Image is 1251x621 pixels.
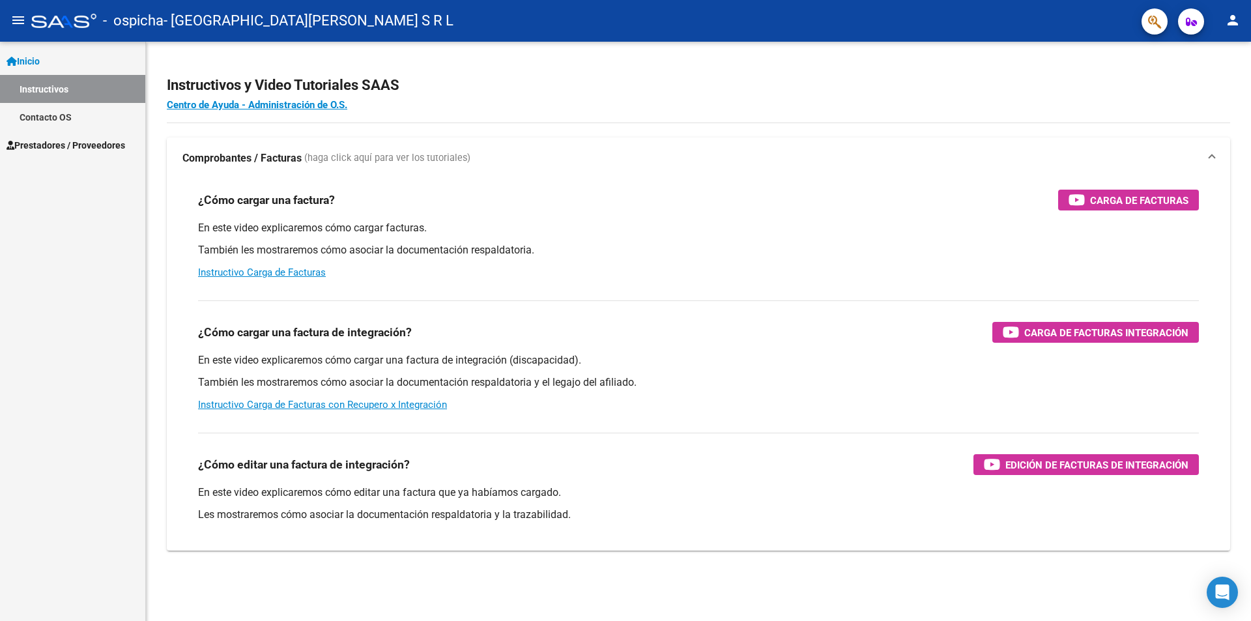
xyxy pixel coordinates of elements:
button: Edición de Facturas de integración [973,454,1199,475]
span: Edición de Facturas de integración [1005,457,1188,473]
span: - [GEOGRAPHIC_DATA][PERSON_NAME] S R L [164,7,453,35]
span: Carga de Facturas Integración [1024,325,1188,341]
strong: Comprobantes / Facturas [182,151,302,166]
p: También les mostraremos cómo asociar la documentación respaldatoria y el legajo del afiliado. [198,375,1199,390]
button: Carga de Facturas Integración [992,322,1199,343]
mat-icon: person [1225,12,1241,28]
span: Carga de Facturas [1090,192,1188,209]
div: Open Intercom Messenger [1207,577,1238,608]
p: En este video explicaremos cómo cargar una factura de integración (discapacidad). [198,353,1199,368]
p: Les mostraremos cómo asociar la documentación respaldatoria y la trazabilidad. [198,508,1199,522]
h3: ¿Cómo cargar una factura? [198,191,335,209]
span: Inicio [7,54,40,68]
a: Centro de Ayuda - Administración de O.S. [167,99,347,111]
p: En este video explicaremos cómo editar una factura que ya habíamos cargado. [198,485,1199,500]
h2: Instructivos y Video Tutoriales SAAS [167,73,1230,98]
p: También les mostraremos cómo asociar la documentación respaldatoria. [198,243,1199,257]
span: (haga click aquí para ver los tutoriales) [304,151,470,166]
span: - ospicha [103,7,164,35]
button: Carga de Facturas [1058,190,1199,210]
a: Instructivo Carga de Facturas [198,267,326,278]
mat-expansion-panel-header: Comprobantes / Facturas (haga click aquí para ver los tutoriales) [167,137,1230,179]
div: Comprobantes / Facturas (haga click aquí para ver los tutoriales) [167,179,1230,551]
a: Instructivo Carga de Facturas con Recupero x Integración [198,399,447,411]
mat-icon: menu [10,12,26,28]
p: En este video explicaremos cómo cargar facturas. [198,221,1199,235]
span: Prestadores / Proveedores [7,138,125,152]
h3: ¿Cómo cargar una factura de integración? [198,323,412,341]
h3: ¿Cómo editar una factura de integración? [198,455,410,474]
